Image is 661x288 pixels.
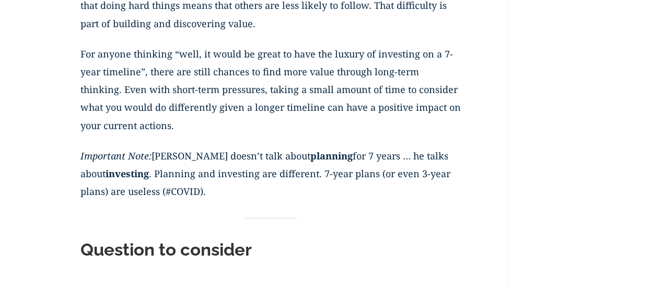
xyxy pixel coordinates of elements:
[310,149,353,162] strong: planning
[80,147,462,213] p: [PERSON_NAME] doesn’t talk about for 7 years … he talks about . Planning and investing are differ...
[80,45,462,147] p: For anyone thinking “well, it would be great to have the luxury of investing on a 7-year timeline...
[80,239,462,266] h2: Question to consider
[106,167,149,180] strong: investing
[80,149,152,162] em: Important Note:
